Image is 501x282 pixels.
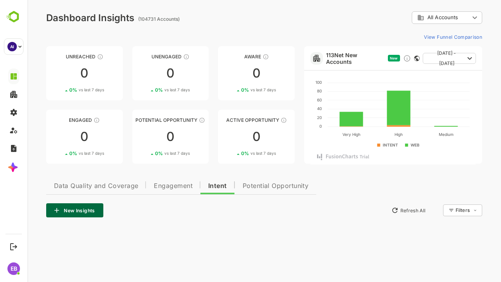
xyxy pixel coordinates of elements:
[19,117,96,123] div: Engaged
[360,204,402,217] button: Refresh All
[427,203,455,217] div: Filters
[126,183,165,189] span: Engagement
[191,46,267,100] a: AwareThese accounts have just entered the buying cycle and need further nurturing00%vs last 7 days
[393,31,455,43] button: View Funnel Comparison
[387,56,392,61] div: This card does not support filter and segments
[19,130,96,143] div: 0
[7,262,20,275] div: EB
[4,9,24,24] img: BambooboxLogoMark.f1c84d78b4c51b1a7b5f700c9845e183.svg
[137,87,162,93] span: vs last 7 days
[19,110,96,164] a: EngagedThese accounts are warm, further nurturing would qualify them to MQAs00%vs last 7 days
[253,117,260,123] div: These accounts have open opportunities which might be at any of the Sales Stages
[428,207,442,213] div: Filters
[7,42,17,51] div: AI
[156,54,162,60] div: These accounts have not shown enough engagement and need nurturing
[411,132,426,137] text: Medium
[367,132,375,137] text: High
[137,150,162,156] span: vs last 7 days
[191,54,267,60] div: Aware
[19,46,96,100] a: UnreachedThese accounts have not been engaged with for a defined time period00%vs last 7 days
[191,130,267,143] div: 0
[376,54,384,62] div: Discover new ICP-fit accounts showing engagement — via intent surges, anonymous website visits, L...
[402,48,437,69] span: [DATE] - [DATE]
[105,130,182,143] div: 0
[290,106,294,111] text: 40
[191,67,267,80] div: 0
[292,124,294,128] text: 0
[235,54,241,60] div: These accounts have just entered the buying cycle and need further nurturing
[395,53,449,64] button: [DATE] - [DATE]
[105,110,182,164] a: Potential OpportunityThese accounts are MQAs and can be passed on to Inside Sales00%vs last 7 days
[288,80,294,85] text: 100
[19,67,96,80] div: 0
[390,14,442,21] div: All Accounts
[42,87,77,93] div: 0 %
[27,183,111,189] span: Data Quality and Coverage
[214,150,249,156] div: 0 %
[66,117,72,123] div: These accounts are warm, further nurturing would qualify them to MQAs
[105,117,182,123] div: Potential Opportunity
[8,241,19,252] button: Logout
[223,87,249,93] span: vs last 7 days
[70,54,76,60] div: These accounts have not been engaged with for a defined time period
[128,150,162,156] div: 0 %
[105,46,182,100] a: UnengagedThese accounts have not shown enough engagement and need nurturing00%vs last 7 days
[384,10,455,25] div: All Accounts
[42,150,77,156] div: 0 %
[111,16,155,22] ag: (104731 Accounts)
[290,115,294,120] text: 20
[191,110,267,164] a: Active OpportunityThese accounts have open opportunities which might be at any of the Sales Stage...
[19,203,76,217] button: New Insights
[362,56,370,60] span: New
[214,87,249,93] div: 0 %
[290,89,294,93] text: 80
[400,14,431,20] span: All Accounts
[51,87,77,93] span: vs last 7 days
[290,98,294,102] text: 60
[105,54,182,60] div: Unengaged
[191,117,267,123] div: Active Opportunity
[181,183,200,189] span: Intent
[171,117,178,123] div: These accounts are MQAs and can be passed on to Inside Sales
[215,183,281,189] span: Potential Opportunity
[223,150,249,156] span: vs last 7 days
[105,67,182,80] div: 0
[51,150,77,156] span: vs last 7 days
[315,132,333,137] text: Very High
[128,87,162,93] div: 0 %
[19,54,96,60] div: Unreached
[299,52,357,65] a: 113Net New Accounts
[19,12,107,23] div: Dashboard Insights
